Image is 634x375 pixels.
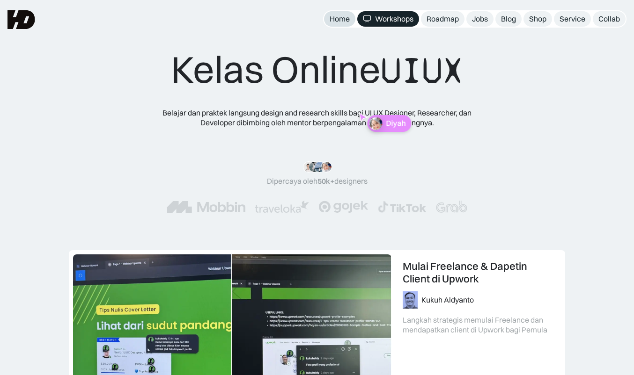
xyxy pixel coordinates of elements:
div: Belajar dan praktek langsung design and research skills bagi UI UX Designer, Researcher, dan Deve... [148,108,486,128]
div: Collab [598,14,620,24]
div: Shop [529,14,546,24]
div: Dipercaya oleh designers [267,176,368,186]
div: Roadmap [427,14,459,24]
a: Jobs [466,11,494,27]
div: Kelas Online [171,47,463,93]
a: Roadmap [421,11,464,27]
a: Shop [523,11,552,27]
a: Workshops [357,11,419,27]
a: Service [554,11,591,27]
div: Home [330,14,350,24]
div: Jobs [472,14,488,24]
p: Diyah [386,119,406,128]
div: Blog [501,14,516,24]
a: Home [324,11,355,27]
span: UIUX [381,48,463,93]
a: Collab [593,11,626,27]
span: 50k+ [317,176,334,186]
a: Blog [495,11,522,27]
div: Service [560,14,585,24]
div: Workshops [375,14,413,24]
